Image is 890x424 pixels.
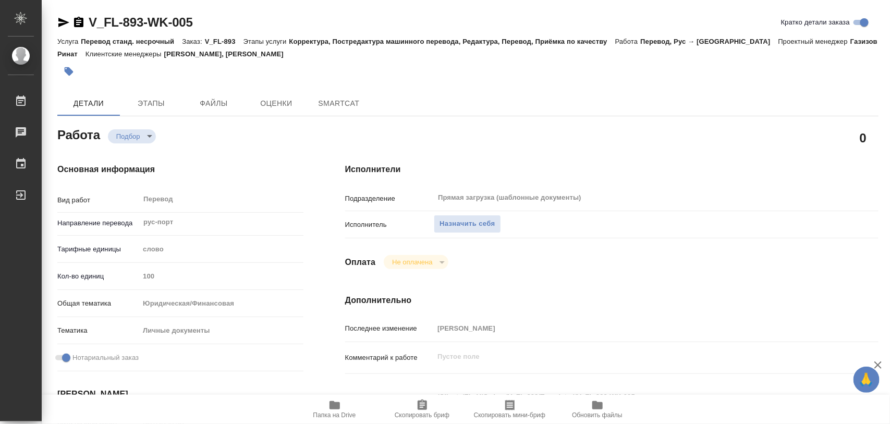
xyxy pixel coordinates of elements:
p: Комментарий к работе [345,353,434,363]
a: V_FL-893-WK-005 [89,15,193,29]
p: Клиентские менеджеры [86,50,164,58]
p: [PERSON_NAME], [PERSON_NAME] [164,50,291,58]
p: Общая тематика [57,298,139,309]
input: Пустое поле [139,269,303,284]
p: Исполнитель [345,220,434,230]
p: Проектный менеджер [778,38,850,45]
button: Папка на Drive [291,395,379,424]
h4: [PERSON_NAME] [57,388,303,401]
span: 🙏 [858,369,875,391]
div: Личные документы [139,322,303,340]
button: Подбор [113,132,143,141]
h2: 0 [860,129,867,147]
button: Не оплачена [389,258,435,266]
h4: Оплата [345,256,376,269]
button: Скопировать ссылку [72,16,85,29]
p: Вид работ [57,195,139,205]
p: Заказ: [182,38,204,45]
span: Файлы [189,97,239,110]
span: Детали [64,97,114,110]
span: Папка на Drive [313,411,356,419]
h4: Основная информация [57,163,303,176]
input: Пустое поле [434,321,834,336]
h4: Исполнители [345,163,879,176]
p: Последнее изменение [345,323,434,334]
span: Нотариальный заказ [72,353,139,363]
p: V_FL-893 [205,38,243,45]
div: Юридическая/Финансовая [139,295,303,312]
span: Назначить себя [440,218,495,230]
p: Тарифные единицы [57,244,139,255]
button: Скопировать бриф [379,395,466,424]
button: Обновить файлы [554,395,641,424]
div: Подбор [108,129,156,143]
button: Добавить тэг [57,60,80,83]
p: Подразделение [345,193,434,204]
p: Перевод, Рус → [GEOGRAPHIC_DATA] [640,38,778,45]
button: Назначить себя [434,215,501,233]
p: Услуга [57,38,81,45]
span: Оценки [251,97,301,110]
h4: Дополнительно [345,294,879,307]
span: Кратко детали заказа [781,17,850,28]
span: Скопировать бриф [395,411,449,419]
h2: Работа [57,125,100,143]
span: Скопировать мини-бриф [474,411,545,419]
p: Тематика [57,325,139,336]
span: Обновить файлы [572,411,623,419]
div: слово [139,240,303,258]
p: Этапы услуги [243,38,289,45]
span: Этапы [126,97,176,110]
div: Подбор [384,255,448,269]
button: Скопировать ссылку для ЯМессенджера [57,16,70,29]
p: Корректура, Постредактура машинного перевода, Редактура, Перевод, Приёмка по качеству [289,38,615,45]
button: Скопировать мини-бриф [466,395,554,424]
span: SmartCat [314,97,364,110]
button: 🙏 [854,367,880,393]
textarea: /Clients/FL_V/Orders/V_FL-893/Translated/V_FL-893-WK-005 [434,388,834,406]
p: Перевод станд. несрочный [81,38,182,45]
p: Путь на drive [345,393,434,403]
p: Работа [615,38,641,45]
p: Направление перевода [57,218,139,228]
p: Кол-во единиц [57,271,139,282]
